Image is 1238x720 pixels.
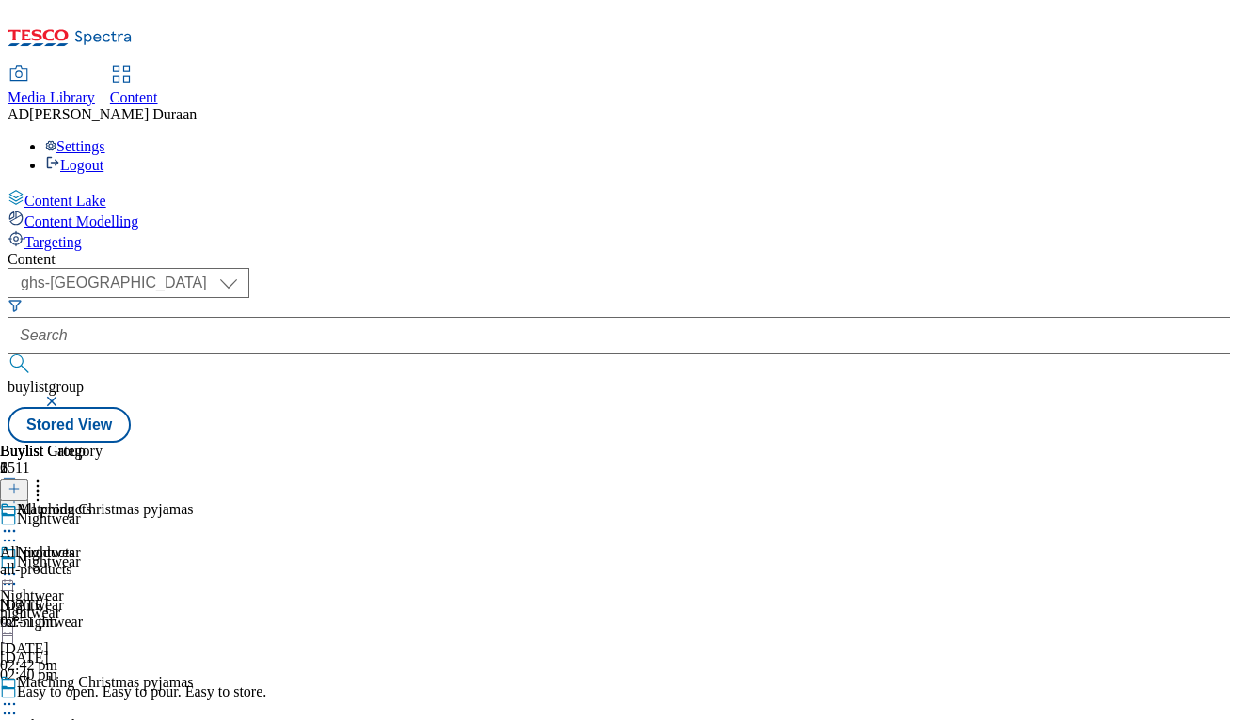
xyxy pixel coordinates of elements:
[29,106,197,122] span: [PERSON_NAME] Duraan
[8,230,1230,251] a: Targeting
[17,501,92,518] div: All products
[8,67,95,106] a: Media Library
[8,317,1230,354] input: Search
[8,89,95,105] span: Media Library
[110,89,158,105] span: Content
[45,157,103,173] a: Logout
[8,379,84,395] span: buylistgroup
[17,674,194,691] div: Matching Christmas pyjamas
[17,501,194,518] div: Matching Christmas pyjamas
[8,210,1230,230] a: Content Modelling
[45,138,105,154] a: Settings
[8,407,131,443] button: Stored View
[110,67,158,106] a: Content
[24,193,106,209] span: Content Lake
[8,251,1230,268] div: Content
[8,189,1230,210] a: Content Lake
[24,234,82,250] span: Targeting
[24,213,138,229] span: Content Modelling
[8,298,23,313] svg: Search Filters
[8,106,29,122] span: AD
